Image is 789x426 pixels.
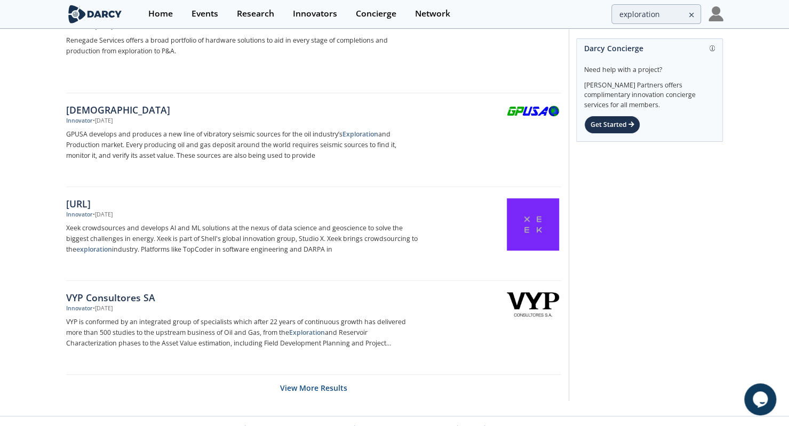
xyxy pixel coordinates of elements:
[356,10,396,18] div: Concierge
[66,291,419,304] div: VYP Consultores SA
[507,198,559,251] img: Xeek.ai
[66,197,419,211] div: [URL]
[66,129,419,161] p: GPUSA develops and produces a new line of vibratory seismic sources for the oil industry’s and Pr...
[66,187,561,281] a: [URL] Innovator •[DATE] Xeek crowdsources and develops AI and ML solutions at the nexus of data s...
[93,211,113,219] div: • [DATE]
[66,5,124,23] img: logo-wide.svg
[237,10,274,18] div: Research
[66,93,561,187] a: [DEMOGRAPHIC_DATA] Innovator •[DATE] GPUSA develops and produces a new line of vibratory seismic ...
[66,317,419,349] p: VYP is conformed by an integrated group of specialists which after 22 years of continuous growth ...
[192,10,218,18] div: Events
[66,103,419,117] div: [DEMOGRAPHIC_DATA]
[66,281,561,375] a: VYP Consultores SA Innovator •[DATE] VYP is conformed by an integrated group of specialists which...
[93,117,113,125] div: • [DATE]
[584,39,715,58] div: Darcy Concierge
[293,10,337,18] div: Innovators
[66,211,93,219] div: Innovator
[280,375,347,401] button: Load More Results
[507,105,559,117] img: GPUSA
[66,35,419,57] p: Renegade Services offers a broad portfolio of hardware solutions to aid in every stage of complet...
[93,304,113,313] div: • [DATE]
[289,328,325,337] strong: Exploration
[708,6,723,21] img: Profile
[744,383,778,415] iframe: chat widget
[76,245,112,254] strong: exploration
[584,58,715,75] div: Need help with a project?
[66,117,93,125] div: Innovator
[611,4,701,24] input: Advanced Search
[66,223,419,255] p: Xeek crowdsources and develops AI and ML solutions at the nexus of data science and geoscience to...
[66,304,93,313] div: Innovator
[584,116,640,134] div: Get Started
[342,130,378,139] strong: Exploration
[415,10,450,18] div: Network
[584,75,715,110] div: [PERSON_NAME] Partners offers complimentary innovation concierge services for all members.
[148,10,173,18] div: Home
[710,45,715,51] img: information.svg
[507,292,559,317] img: VYP Consultores SA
